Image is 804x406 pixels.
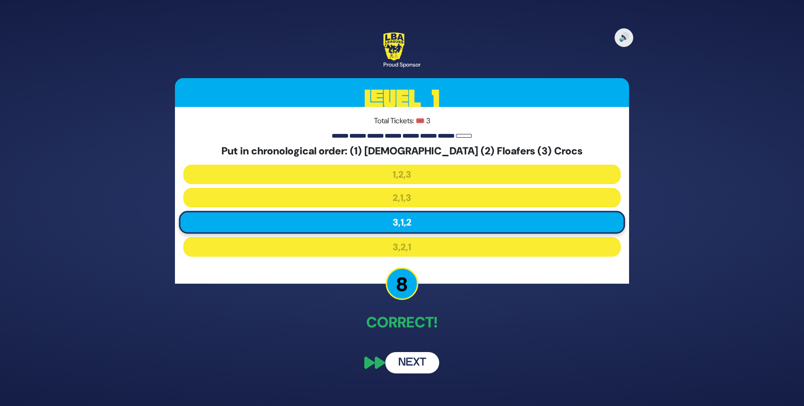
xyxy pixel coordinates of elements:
[615,28,633,47] button: 🔊
[179,211,625,234] button: 3,1,2
[175,311,629,333] p: Correct!
[175,78,629,120] h3: Level 1
[383,60,421,69] div: Proud Sponsor
[383,33,404,60] img: LBA
[183,237,621,257] button: 3,2,1
[183,188,621,207] button: 2,1,3
[183,115,621,126] p: Total Tickets: 🎟️ 3
[385,352,439,373] button: Next
[183,165,621,184] button: 1,2,3
[183,145,621,157] h5: Put in chronological order: (1) [DEMOGRAPHIC_DATA] (2) Floafers (3) Crocs
[386,267,418,300] p: 8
